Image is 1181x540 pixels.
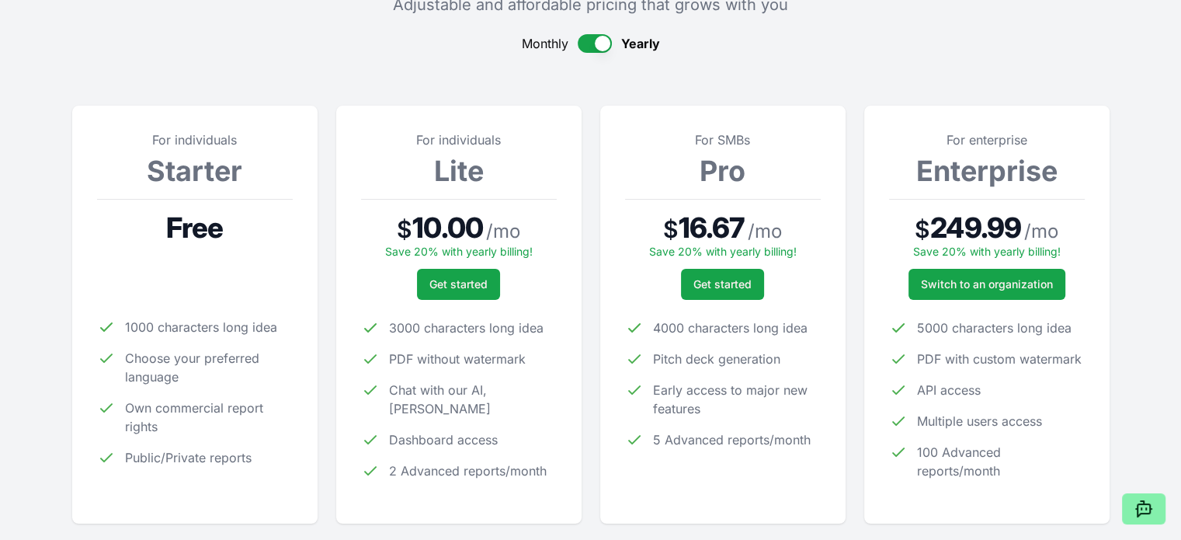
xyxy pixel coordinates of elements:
[486,219,520,244] span: / mo
[125,318,277,336] span: 1000 characters long idea
[389,381,557,418] span: Chat with our AI, [PERSON_NAME]
[681,269,764,300] button: Get started
[917,381,981,399] span: API access
[889,131,1085,149] p: For enterprise
[125,399,293,436] span: Own commercial report rights
[166,212,223,243] span: Free
[908,269,1065,300] a: Switch to an organization
[97,155,293,186] h3: Starter
[915,215,930,243] span: $
[125,448,252,467] span: Public/Private reports
[653,430,811,449] span: 5 Advanced reports/month
[429,277,488,292] span: Get started
[621,34,660,53] span: Yearly
[97,131,293,149] p: For individuals
[625,131,821,149] p: For SMBs
[125,349,293,386] span: Choose your preferred language
[917,319,1072,337] span: 5000 characters long idea
[389,319,544,337] span: 3000 characters long idea
[412,212,483,243] span: 10.00
[522,34,568,53] span: Monthly
[649,245,797,258] span: Save 20% with yearly billing!
[917,350,1082,368] span: PDF with custom watermark
[417,269,500,300] button: Get started
[930,212,1021,243] span: 249.99
[913,245,1061,258] span: Save 20% with yearly billing!
[653,381,821,418] span: Early access to major new features
[653,350,780,368] span: Pitch deck generation
[889,155,1085,186] h3: Enterprise
[917,443,1085,480] span: 100 Advanced reports/month
[917,412,1042,430] span: Multiple users access
[748,219,782,244] span: / mo
[693,277,752,292] span: Get started
[361,131,557,149] p: For individuals
[1024,219,1058,244] span: / mo
[385,245,533,258] span: Save 20% with yearly billing!
[389,350,526,368] span: PDF without watermark
[653,319,808,337] span: 4000 characters long idea
[397,215,412,243] span: $
[389,462,547,480] span: 2 Advanced reports/month
[625,155,821,186] h3: Pro
[389,430,498,449] span: Dashboard access
[663,215,679,243] span: $
[679,212,745,243] span: 16.67
[361,155,557,186] h3: Lite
